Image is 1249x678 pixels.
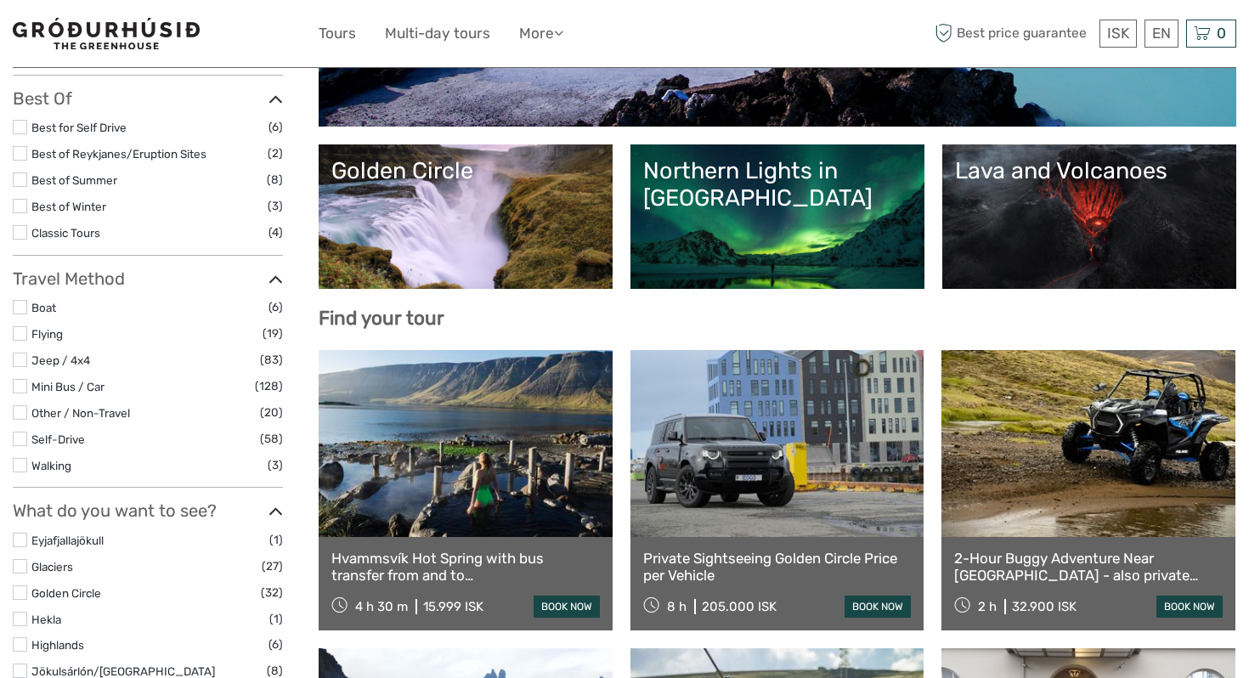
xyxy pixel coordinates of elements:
[31,173,117,187] a: Best of Summer
[643,157,912,276] a: Northern Lights in [GEOGRAPHIC_DATA]
[262,557,283,576] span: (27)
[31,200,106,213] a: Best of Winter
[31,121,127,134] a: Best for Self Drive
[331,157,600,276] a: Golden Circle
[31,586,101,600] a: Golden Circle
[268,117,283,137] span: (6)
[268,223,283,242] span: (4)
[31,638,84,652] a: Highlands
[268,144,283,163] span: (2)
[31,301,56,314] a: Boat
[31,353,90,367] a: Jeep / 4x4
[534,596,600,618] a: book now
[31,380,105,393] a: Mini Bus / Car
[13,500,283,521] h3: What do you want to see?
[260,429,283,449] span: (58)
[385,21,490,46] a: Multi-day tours
[978,599,997,614] span: 2 h
[1144,20,1178,48] div: EN
[355,599,408,614] span: 4 h 30 m
[268,297,283,317] span: (6)
[31,327,63,341] a: Flying
[31,147,206,161] a: Best of Reykjanes/Eruption Sites
[31,406,130,420] a: Other / Non-Travel
[519,21,563,46] a: More
[331,550,600,585] a: Hvammsvík Hot Spring with bus transfer from and to [GEOGRAPHIC_DATA]
[845,596,911,618] a: book now
[31,226,100,240] a: Classic Tours
[263,324,283,343] span: (19)
[954,550,1223,585] a: 2-Hour Buggy Adventure Near [GEOGRAPHIC_DATA] - also private option
[319,21,356,46] a: Tours
[1107,25,1129,42] span: ISK
[702,599,777,614] div: 205.000 ISK
[955,157,1224,184] div: Lava and Volcanoes
[643,157,912,212] div: Northern Lights in [GEOGRAPHIC_DATA]
[31,560,73,573] a: Glaciers
[268,635,283,654] span: (6)
[260,350,283,370] span: (83)
[31,432,85,446] a: Self-Drive
[1214,25,1229,42] span: 0
[255,376,283,396] span: (128)
[13,88,283,109] h3: Best Of
[31,664,215,678] a: Jökulsárlón/[GEOGRAPHIC_DATA]
[13,268,283,289] h3: Travel Method
[423,599,483,614] div: 15.999 ISK
[268,196,283,216] span: (3)
[31,613,61,626] a: Hekla
[930,20,1095,48] span: Best price guarantee
[643,550,912,585] a: Private Sightseeing Golden Circle Price per Vehicle
[261,583,283,602] span: (32)
[31,459,71,472] a: Walking
[267,170,283,189] span: (8)
[269,530,283,550] span: (1)
[31,534,104,547] a: Eyjafjallajökull
[13,18,200,49] img: 1578-341a38b5-ce05-4595-9f3d-b8aa3718a0b3_logo_small.jpg
[319,307,444,330] b: Find your tour
[331,157,600,184] div: Golden Circle
[1012,599,1077,614] div: 32.900 ISK
[1156,596,1223,618] a: book now
[955,157,1224,276] a: Lava and Volcanoes
[268,455,283,475] span: (3)
[260,403,283,422] span: (20)
[269,609,283,629] span: (1)
[667,599,687,614] span: 8 h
